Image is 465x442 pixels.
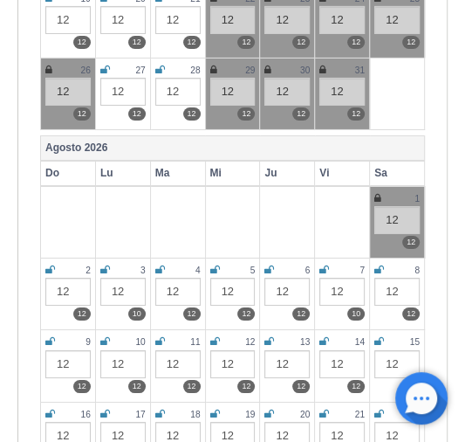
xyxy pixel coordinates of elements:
[264,278,310,306] div: 12
[292,36,310,49] label: 12
[210,278,256,306] div: 12
[264,350,310,378] div: 12
[73,107,91,121] label: 12
[347,107,365,121] label: 12
[140,266,146,275] small: 3
[237,36,255,49] label: 12
[128,107,146,121] label: 12
[85,337,91,347] small: 9
[210,78,256,106] div: 12
[245,410,255,419] small: 19
[292,307,310,321] label: 12
[45,78,91,106] div: 12
[85,266,91,275] small: 2
[305,266,311,275] small: 6
[355,66,365,75] small: 31
[300,410,310,419] small: 20
[183,107,201,121] label: 12
[150,161,205,186] th: Ma
[245,66,255,75] small: 29
[402,236,420,249] label: 12
[155,6,201,34] div: 12
[45,278,91,306] div: 12
[264,78,310,106] div: 12
[319,6,365,34] div: 12
[370,161,425,186] th: Sa
[260,161,315,186] th: Ju
[135,337,145,347] small: 10
[319,350,365,378] div: 12
[315,161,370,186] th: Vi
[347,307,365,321] label: 10
[135,410,145,419] small: 17
[41,135,425,161] th: Agosto 2026
[250,266,256,275] small: 5
[300,66,310,75] small: 30
[205,161,260,186] th: Mi
[355,410,365,419] small: 21
[128,307,146,321] label: 10
[135,66,145,75] small: 27
[374,278,420,306] div: 12
[237,307,255,321] label: 12
[402,36,420,49] label: 12
[128,36,146,49] label: 12
[155,350,201,378] div: 12
[73,36,91,49] label: 12
[237,380,255,393] label: 12
[155,78,201,106] div: 12
[374,350,420,378] div: 12
[402,307,420,321] label: 12
[100,78,146,106] div: 12
[45,6,91,34] div: 12
[183,307,201,321] label: 12
[100,278,146,306] div: 12
[410,337,420,347] small: 15
[155,278,201,306] div: 12
[73,380,91,393] label: 12
[190,66,200,75] small: 28
[355,337,365,347] small: 14
[374,206,420,234] div: 12
[183,380,201,393] label: 12
[292,107,310,121] label: 12
[45,350,91,378] div: 12
[414,266,420,275] small: 8
[81,410,91,419] small: 16
[210,6,256,34] div: 12
[73,307,91,321] label: 12
[245,337,255,347] small: 12
[300,337,310,347] small: 13
[41,161,96,186] th: Do
[183,36,201,49] label: 12
[319,278,365,306] div: 12
[347,380,365,393] label: 12
[210,350,256,378] div: 12
[359,266,365,275] small: 7
[319,78,365,106] div: 12
[347,36,365,49] label: 12
[237,107,255,121] label: 12
[190,410,200,419] small: 18
[264,6,310,34] div: 12
[100,350,146,378] div: 12
[81,66,91,75] small: 26
[195,266,201,275] small: 4
[414,194,420,204] small: 1
[374,6,420,34] div: 12
[100,6,146,34] div: 12
[190,337,200,347] small: 11
[128,380,146,393] label: 12
[95,161,150,186] th: Lu
[292,380,310,393] label: 12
